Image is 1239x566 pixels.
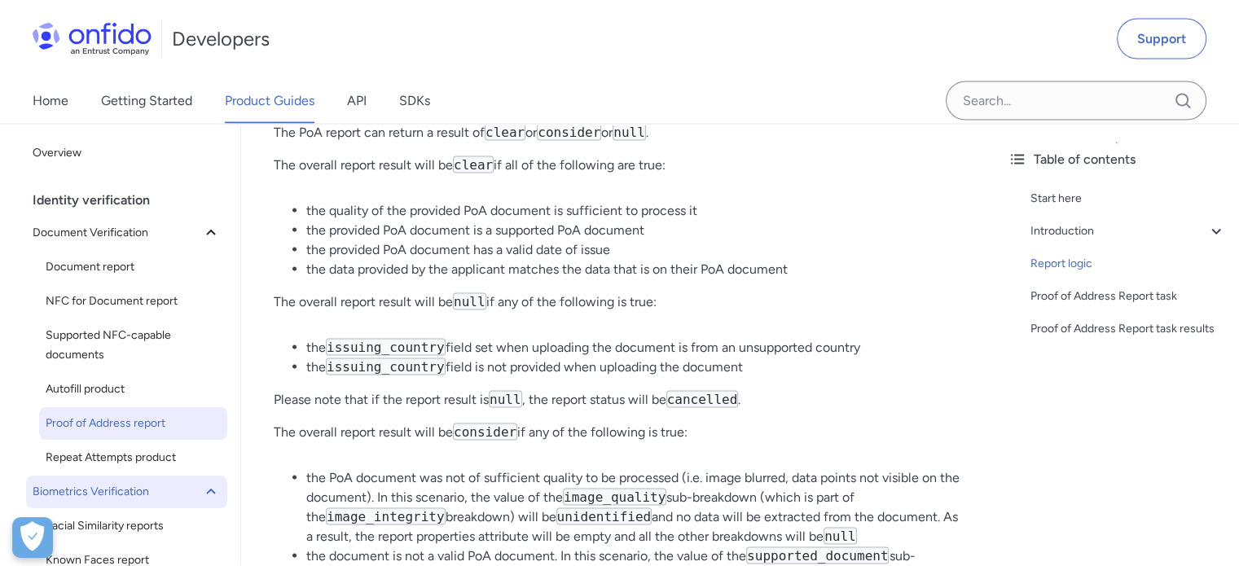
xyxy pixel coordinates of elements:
div: Table of contents [1008,150,1226,169]
h1: Developers [172,26,270,52]
a: Introduction [1030,222,1226,241]
div: Identity verification [33,184,234,217]
span: Document report [46,257,221,277]
a: SDKs [399,78,430,124]
a: Facial Similarity reports [39,510,227,542]
button: Biometrics Verification [26,476,227,508]
span: Biometrics Verification [33,482,201,502]
p: The PoA report can return a result of or or . [274,123,962,143]
span: NFC for Document report [46,292,221,311]
li: the field set when uploading the document is from an unsupported country [306,338,962,358]
code: issuing_country [326,339,446,356]
li: the field is not provided when uploading the document [306,358,962,377]
a: Product Guides [225,78,314,124]
a: Proof of Address Report task [1030,287,1226,306]
code: clear [485,124,525,141]
a: API [347,78,367,124]
a: Proof of Address Report task results [1030,319,1226,339]
button: Open Preferences [12,517,53,558]
a: Home [33,78,68,124]
code: consider [537,124,601,141]
p: The overall report result will be if any of the following is true: [274,423,962,442]
span: Facial Similarity reports [46,516,221,536]
code: null [453,293,486,310]
code: unidentified [556,508,652,525]
a: Document report [39,251,227,283]
a: Autofill product [39,373,227,406]
span: Document Verification [33,223,201,243]
a: Getting Started [101,78,192,124]
li: the data provided by the applicant matches the data that is on their PoA document [306,260,962,279]
a: Proof of Address report [39,407,227,440]
a: Overview [26,137,227,169]
code: clear [453,156,494,173]
code: null [489,391,522,408]
a: Report logic [1030,254,1226,274]
code: null [824,528,857,545]
li: the provided PoA document has a valid date of issue [306,240,962,260]
code: supported_document [746,547,889,564]
a: Supported NFC-capable documents [39,319,227,371]
li: the PoA document was not of sufficient quality to be processed (i.e. image blurred, data points n... [306,468,962,546]
span: Overview [33,143,221,163]
a: Start here [1030,189,1226,208]
li: the quality of the provided PoA document is sufficient to process it [306,201,962,221]
li: the provided PoA document is a supported PoA document [306,221,962,240]
p: The overall report result will be if any of the following is true: [274,292,962,312]
p: The overall report result will be if all of the following are true: [274,156,962,175]
code: null [613,124,646,141]
a: Support [1117,19,1206,59]
code: consider [453,423,517,441]
code: cancelled [666,391,739,408]
input: Onfido search input field [946,81,1206,121]
button: Document Verification [26,217,227,249]
code: image_quality [563,489,666,506]
p: Please note that if the report result is , the report status will be . [274,390,962,410]
code: image_integrity [326,508,446,525]
span: Supported NFC-capable documents [46,326,221,365]
span: Repeat Attempts product [46,448,221,467]
a: NFC for Document report [39,285,227,318]
img: Onfido Logo [33,23,152,55]
span: Autofill product [46,380,221,399]
code: issuing_country [326,358,446,375]
div: Cookie Preferences [12,517,53,558]
a: Repeat Attempts product [39,441,227,474]
span: Proof of Address report [46,414,221,433]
